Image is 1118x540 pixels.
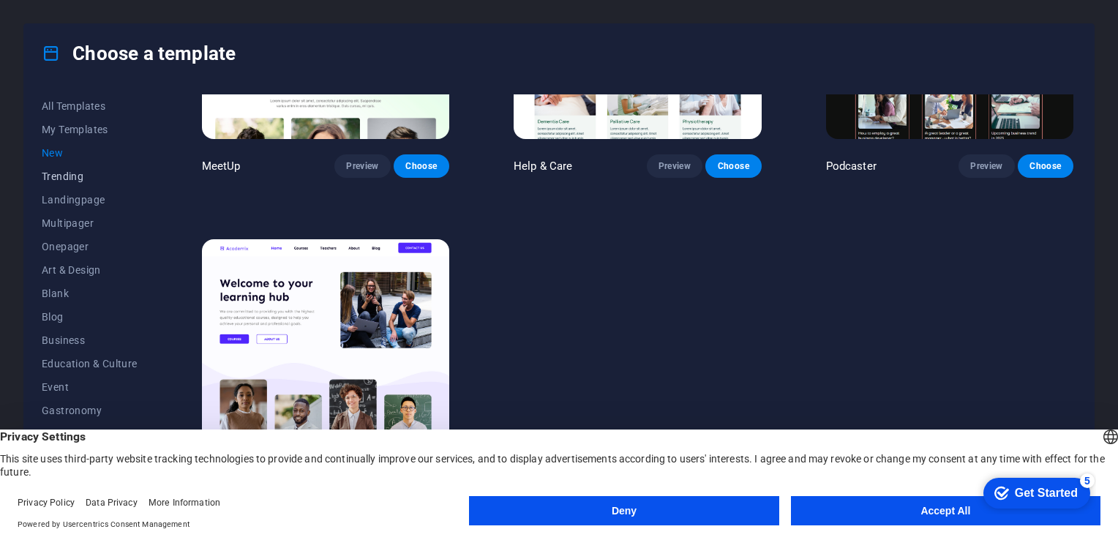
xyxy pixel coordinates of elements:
[42,165,138,188] button: Trending
[42,352,138,375] button: Education & Culture
[12,7,119,38] div: Get Started 5 items remaining, 0% complete
[43,16,106,29] div: Get Started
[42,405,138,416] span: Gastronomy
[970,160,1002,172] span: Preview
[42,100,138,112] span: All Templates
[42,141,138,165] button: New
[42,258,138,282] button: Art & Design
[42,375,138,399] button: Event
[42,42,236,65] h4: Choose a template
[405,160,438,172] span: Choose
[958,154,1014,178] button: Preview
[42,194,138,206] span: Landingpage
[42,422,138,446] button: Health
[42,305,138,329] button: Blog
[42,211,138,235] button: Multipager
[42,147,138,159] span: New
[42,334,138,346] span: Business
[42,217,138,229] span: Multipager
[42,188,138,211] button: Landingpage
[705,154,761,178] button: Choose
[42,358,138,370] span: Education & Culture
[42,124,138,135] span: My Templates
[647,154,702,178] button: Preview
[42,381,138,393] span: Event
[394,154,449,178] button: Choose
[42,399,138,422] button: Gastronomy
[42,264,138,276] span: Art & Design
[42,428,138,440] span: Health
[334,154,390,178] button: Preview
[42,118,138,141] button: My Templates
[42,311,138,323] span: Blog
[42,282,138,305] button: Blank
[42,329,138,352] button: Business
[717,160,749,172] span: Choose
[42,288,138,299] span: Blank
[346,160,378,172] span: Preview
[108,3,123,18] div: 5
[42,241,138,252] span: Onepager
[826,159,877,173] p: Podcaster
[42,170,138,182] span: Trending
[42,235,138,258] button: Onepager
[202,239,449,468] img: Academix
[659,160,691,172] span: Preview
[1029,160,1062,172] span: Choose
[42,94,138,118] button: All Templates
[1018,154,1073,178] button: Choose
[202,159,241,173] p: MeetUp
[514,159,573,173] p: Help & Care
